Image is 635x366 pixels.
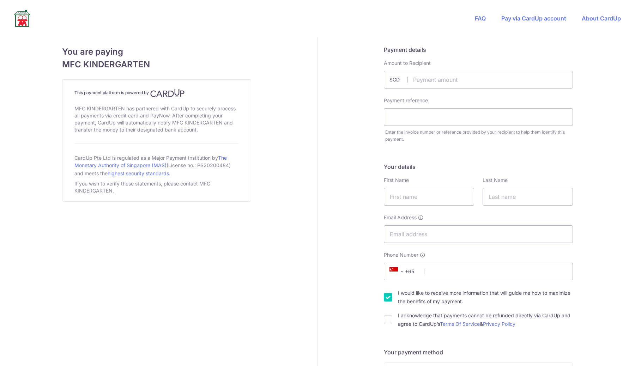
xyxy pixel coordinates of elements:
[384,225,573,243] input: Email address
[398,289,573,306] label: I would like to receive more information that will guide me how to maximize the benefits of my pa...
[108,170,169,176] a: highest security standards
[384,60,431,67] label: Amount to Recipient
[385,129,573,143] div: Enter the invoice number or reference provided by your recipient to help them identify this payment.
[483,177,508,184] label: Last Name
[74,152,239,179] div: CardUp Pte Ltd is regulated as a Major Payment Institution by (License no.: PS20200484) and meets...
[74,104,239,135] div: MFC KINDERGARTEN has partnered with CardUp to securely process all payments via credit card and P...
[62,45,251,58] span: You are paying
[384,348,573,356] h5: Your payment method
[384,71,573,89] input: Payment amount
[483,321,515,327] a: Privacy Policy
[389,267,406,276] span: +65
[74,89,239,97] h4: This payment platform is powered by
[384,251,418,258] span: Phone Number
[384,188,474,206] input: First name
[384,163,573,171] h5: Your details
[475,15,486,22] a: FAQ
[501,15,566,22] a: Pay via CardUp account
[483,188,573,206] input: Last name
[62,58,251,71] span: MFC KINDERGARTEN
[384,177,409,184] label: First Name
[384,45,573,54] h5: Payment details
[440,321,480,327] a: Terms Of Service
[74,179,239,196] div: If you wish to verify these statements, please contact MFC KINDERGARTEN.
[387,267,419,276] span: +65
[582,15,621,22] a: About CardUp
[398,311,573,328] label: I acknowledge that payments cannot be refunded directly via CardUp and agree to CardUp’s &
[150,89,185,97] img: CardUp
[384,97,428,104] label: Payment reference
[384,214,417,221] span: Email Address
[389,76,408,83] span: SGD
